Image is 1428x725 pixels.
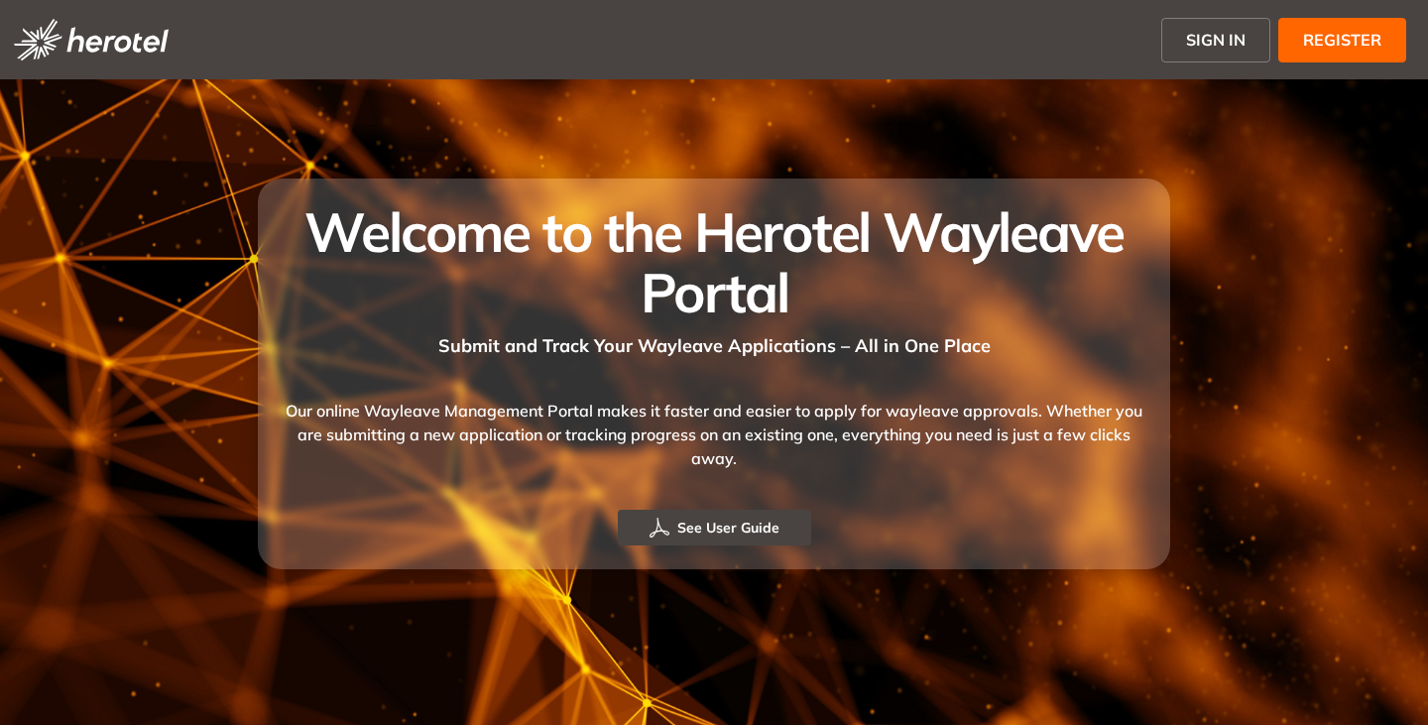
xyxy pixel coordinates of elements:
button: See User Guide [618,510,811,545]
img: logo [14,19,169,60]
span: Welcome to the Herotel Wayleave Portal [304,197,1123,326]
button: SIGN IN [1161,18,1270,62]
button: REGISTER [1278,18,1406,62]
div: Our online Wayleave Management Portal makes it faster and easier to apply for wayleave approvals.... [282,359,1146,510]
span: SIGN IN [1186,28,1246,52]
span: REGISTER [1303,28,1381,52]
span: See User Guide [677,517,779,539]
div: Submit and Track Your Wayleave Applications – All in One Place [282,322,1146,359]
